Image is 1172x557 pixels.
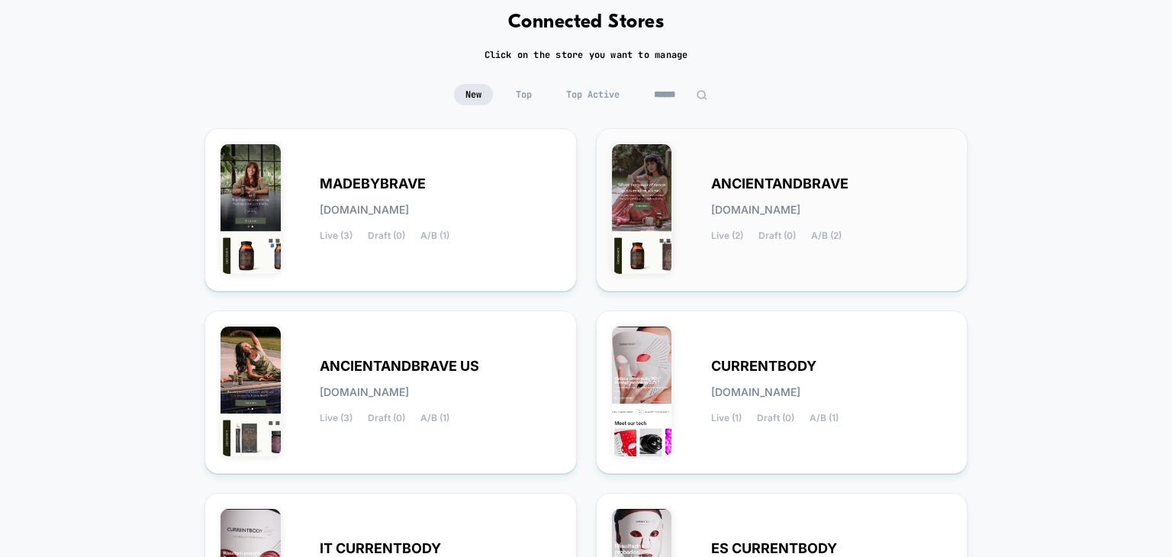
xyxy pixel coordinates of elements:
[811,230,842,241] span: A/B (2)
[612,327,672,456] img: CURRENTBODY
[420,230,449,241] span: A/B (1)
[320,543,441,554] span: IT CURRENTBODY
[555,84,631,105] span: Top Active
[711,387,800,398] span: [DOMAIN_NAME]
[368,230,405,241] span: Draft (0)
[711,230,743,241] span: Live (2)
[711,179,848,189] span: ANCIENTANDBRAVE
[320,179,426,189] span: MADEBYBRAVE
[758,230,796,241] span: Draft (0)
[711,361,816,372] span: CURRENTBODY
[454,84,493,105] span: New
[711,543,837,554] span: ES CURRENTBODY
[504,84,543,105] span: Top
[711,204,800,215] span: [DOMAIN_NAME]
[612,144,672,274] img: ANCIENTANDBRAVE
[221,144,281,274] img: MADEBYBRAVE
[221,327,281,456] img: ANCIENTANDBRAVE_US
[508,11,665,34] h1: Connected Stores
[320,387,409,398] span: [DOMAIN_NAME]
[320,413,353,423] span: Live (3)
[320,204,409,215] span: [DOMAIN_NAME]
[320,230,353,241] span: Live (3)
[757,413,794,423] span: Draft (0)
[696,89,707,101] img: edit
[320,361,479,372] span: ANCIENTANDBRAVE US
[485,49,688,61] h2: Click on the store you want to manage
[810,413,839,423] span: A/B (1)
[420,413,449,423] span: A/B (1)
[368,413,405,423] span: Draft (0)
[711,413,742,423] span: Live (1)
